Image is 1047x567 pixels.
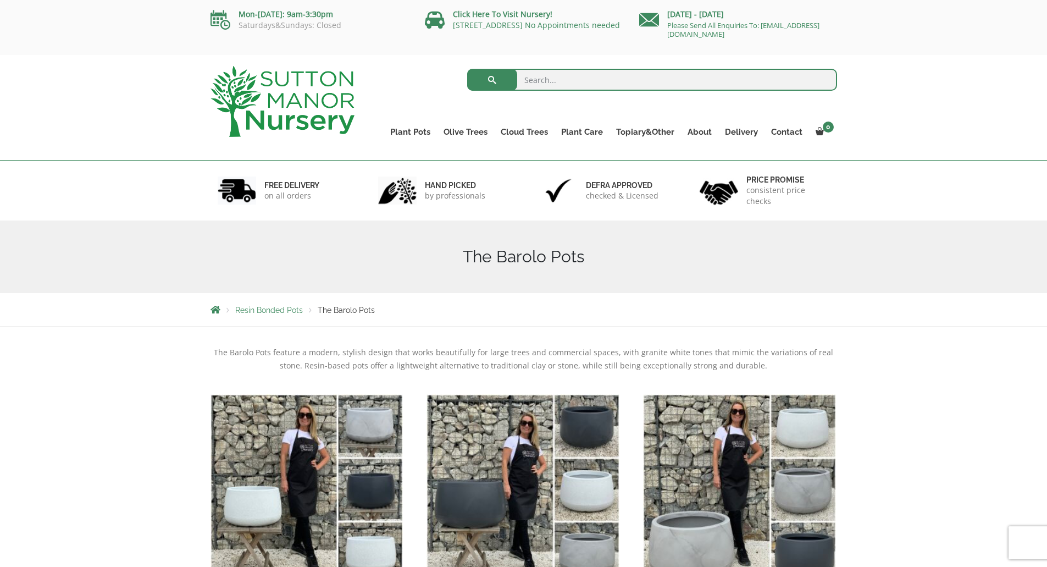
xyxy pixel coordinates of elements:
[318,306,375,315] span: The Barolo Pots
[586,190,658,201] p: checked & Licensed
[210,305,837,314] nav: Breadcrumbs
[467,69,837,91] input: Search...
[746,175,830,185] h6: Price promise
[210,21,408,30] p: Saturdays&Sundays: Closed
[210,346,837,372] p: The Barolo Pots feature a modern, stylish design that works beautifully for large trees and comme...
[823,122,834,133] span: 0
[639,8,837,21] p: [DATE] - [DATE]
[425,190,485,201] p: by professionals
[425,180,485,190] h6: hand picked
[453,20,620,30] a: [STREET_ADDRESS] No Appointments needed
[210,8,408,21] p: Mon-[DATE]: 9am-3:30pm
[746,185,830,207] p: consistent price checks
[700,174,738,207] img: 4.jpg
[264,180,319,190] h6: FREE DELIVERY
[210,247,837,267] h1: The Barolo Pots
[384,124,437,140] a: Plant Pots
[610,124,681,140] a: Topiary&Other
[218,177,256,205] img: 1.jpg
[809,124,837,140] a: 0
[264,190,319,201] p: on all orders
[765,124,809,140] a: Contact
[539,177,578,205] img: 3.jpg
[494,124,555,140] a: Cloud Trees
[378,177,417,205] img: 2.jpg
[453,9,552,19] a: Click Here To Visit Nursery!
[555,124,610,140] a: Plant Care
[586,180,658,190] h6: Defra approved
[210,66,354,137] img: logo
[681,124,718,140] a: About
[718,124,765,140] a: Delivery
[667,20,819,39] a: Please Send All Enquiries To: [EMAIL_ADDRESS][DOMAIN_NAME]
[235,306,303,315] a: Resin Bonded Pots
[437,124,494,140] a: Olive Trees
